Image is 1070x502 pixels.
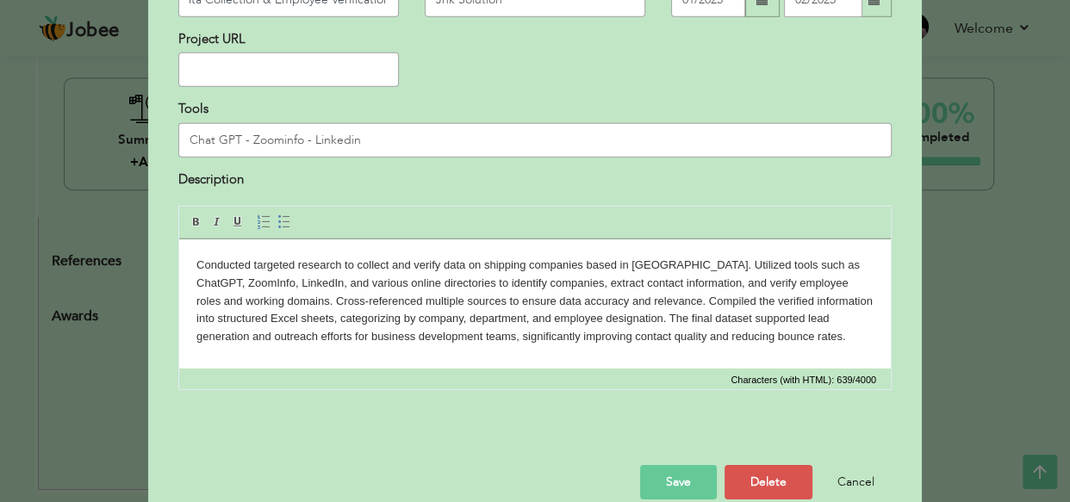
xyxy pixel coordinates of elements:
[179,239,891,369] iframe: Rich Text Editor, projectEditor
[727,372,881,387] div: Statistics
[187,213,206,232] a: Bold
[178,100,208,118] label: Tools
[820,465,892,499] button: Cancel
[725,465,812,499] button: Delete
[228,213,247,232] a: Underline
[254,213,273,232] a: Insert/Remove Numbered List
[178,30,246,48] label: Project URL
[208,213,227,232] a: Italic
[178,170,244,189] label: Description
[640,465,717,499] button: Save
[275,213,294,232] a: Insert/Remove Bulleted List
[727,372,880,387] span: Characters (with HTML): 639/4000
